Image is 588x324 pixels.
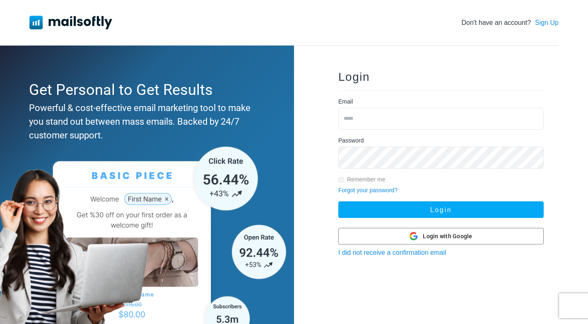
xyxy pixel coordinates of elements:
div: Don't have an account? [461,18,559,28]
a: Sign Up [535,18,559,28]
div: Powerful & cost-effective email marketing tool to make you stand out between mass emails. Backed ... [29,101,261,142]
span: Login [338,70,370,83]
label: Remember me [347,175,386,184]
label: Email [338,97,353,106]
a: I did not receive a confirmation email [338,249,446,256]
button: Login with Google [338,228,544,244]
span: Login with Google [423,232,472,241]
img: Mailsoftly [29,16,112,29]
a: Forgot your password? [338,187,398,193]
button: Login [338,201,544,218]
div: Get Personal to Get Results [29,79,261,101]
label: Password [338,136,364,145]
